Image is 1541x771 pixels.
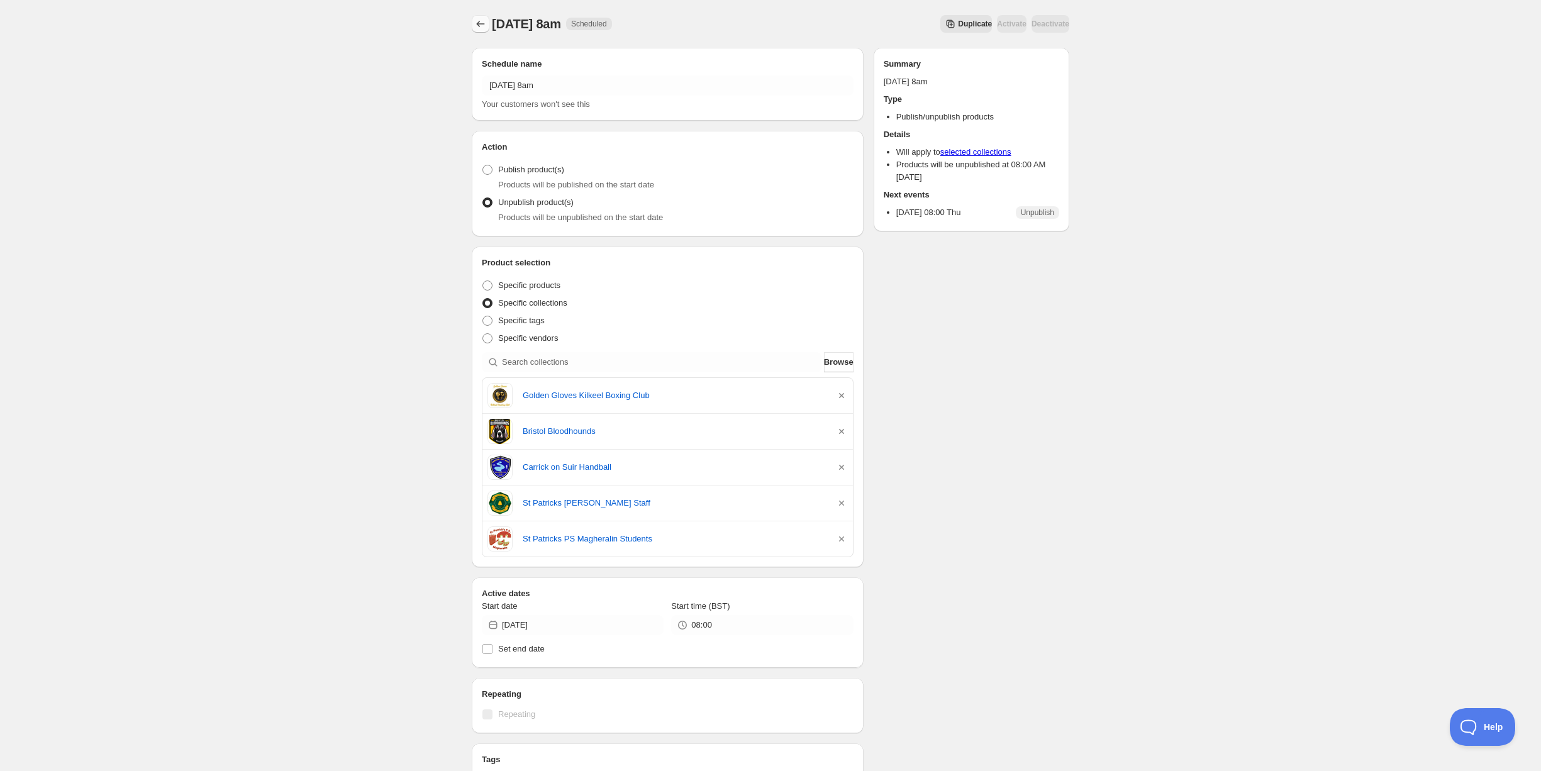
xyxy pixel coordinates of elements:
span: Products will be unpublished on the start date [498,213,663,222]
h2: Schedule name [482,58,854,70]
li: Products will be unpublished at 08:00 AM [DATE] [896,158,1059,184]
span: Unpublish [1021,208,1054,218]
span: Scheduled [571,19,607,29]
iframe: Toggle Customer Support [1450,708,1516,746]
span: Products will be published on the start date [498,180,654,189]
button: Secondary action label [940,15,992,33]
li: Publish/unpublish products [896,111,1059,123]
p: [DATE] 8am [884,75,1059,88]
a: selected collections [940,147,1011,157]
button: Browse [824,352,854,372]
span: Specific products [498,280,560,290]
a: St Patricks [PERSON_NAME] Staff [523,497,825,509]
span: Duplicate [958,19,992,29]
span: Repeating [498,709,535,719]
h2: Details [884,128,1059,141]
span: Your customers won't see this [482,99,590,109]
span: Specific tags [498,316,545,325]
h2: Next events [884,189,1059,201]
span: Specific vendors [498,333,558,343]
span: Unpublish product(s) [498,197,574,207]
h2: Action [482,141,854,153]
h2: Repeating [482,688,854,701]
h2: Summary [884,58,1059,70]
span: Start time (BST) [671,601,730,611]
h2: Product selection [482,257,854,269]
h2: Active dates [482,587,854,600]
h2: Tags [482,753,854,766]
a: Bristol Bloodhounds [523,425,825,438]
input: Search collections [502,352,821,372]
a: St Patricks PS Magheralin Students [523,533,825,545]
span: [DATE] 8am [492,17,561,31]
h2: Type [884,93,1059,106]
span: Set end date [498,644,545,653]
p: [DATE] 08:00 Thu [896,206,961,219]
span: Publish product(s) [498,165,564,174]
li: Will apply to [896,146,1059,158]
a: Golden Gloves Kilkeel Boxing Club [523,389,825,402]
span: Browse [824,356,854,369]
button: Schedules [472,15,489,33]
span: Specific collections [498,298,567,308]
span: Start date [482,601,517,611]
a: Carrick on Suir Handball [523,461,825,474]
